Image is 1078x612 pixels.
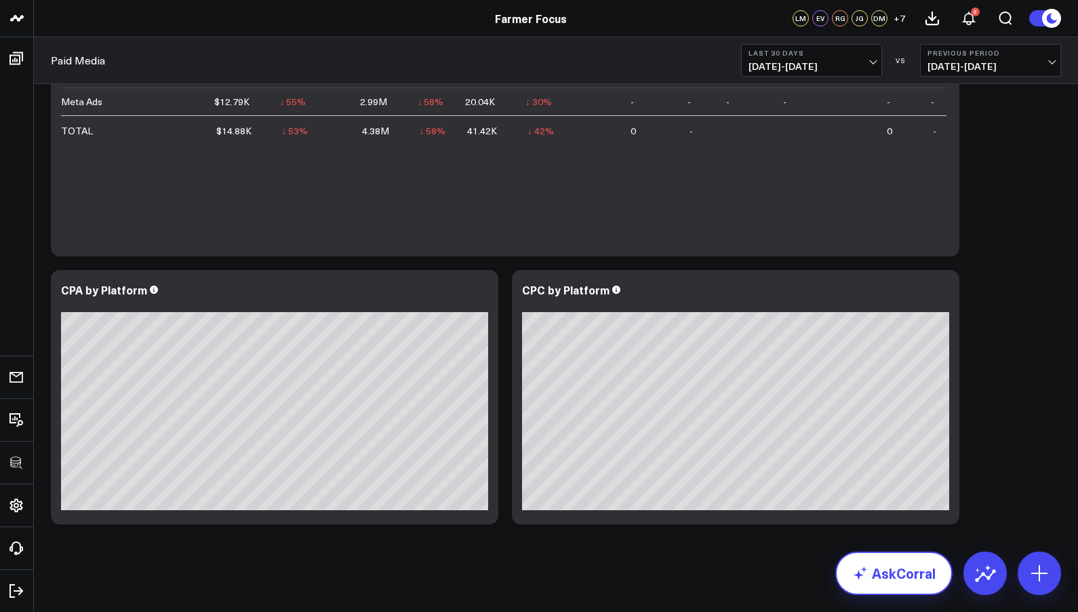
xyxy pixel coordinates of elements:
div: - [690,124,693,138]
div: 4.38M [362,124,389,138]
div: VS [889,56,913,64]
div: 20.04K [465,95,495,109]
button: +7 [891,10,907,26]
a: Paid Media [51,53,105,68]
div: CPA by Platform [61,282,147,297]
div: 41.42K [467,124,497,138]
div: TOTAL [61,124,93,138]
div: 0 [631,124,636,138]
div: LM [793,10,809,26]
a: Farmer Focus [495,11,567,26]
div: - [687,95,691,109]
span: [DATE] - [DATE] [748,61,875,72]
div: - [726,95,730,109]
div: $14.88K [216,124,252,138]
div: - [931,95,934,109]
div: 0 [887,124,892,138]
div: ↓ 53% [281,124,308,138]
div: ↓ 42% [527,124,554,138]
b: Last 30 Days [748,49,875,57]
div: 2.99M [360,95,387,109]
b: Previous Period [927,49,1054,57]
div: 2 [971,7,980,16]
div: EV [812,10,829,26]
div: Meta Ads [61,95,102,109]
div: - [783,95,786,109]
div: - [631,95,634,109]
button: Previous Period[DATE]-[DATE] [920,44,1061,77]
div: - [933,124,936,138]
div: ↓ 55% [279,95,306,109]
div: CPC by Platform [522,282,610,297]
span: + 7 [894,14,905,23]
div: ↓ 30% [525,95,552,109]
div: RG [832,10,848,26]
div: ↓ 58% [417,95,443,109]
div: - [887,95,890,109]
div: $12.79K [214,95,249,109]
div: ↓ 58% [419,124,445,138]
span: [DATE] - [DATE] [927,61,1054,72]
div: DM [871,10,887,26]
div: JG [852,10,868,26]
button: Last 30 Days[DATE]-[DATE] [741,44,882,77]
a: AskCorral [835,552,953,595]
